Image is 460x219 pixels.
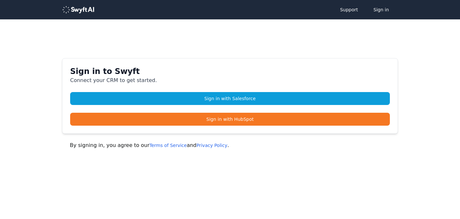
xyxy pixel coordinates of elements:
[70,141,390,149] p: By signing in, you agree to our and .
[62,6,94,14] img: logo-488353a97b7647c9773e25e94dd66c4536ad24f66c59206894594c5eb3334934.png
[70,77,390,84] p: Connect your CRM to get started.
[334,3,364,16] a: Support
[149,143,187,148] a: Terms of Service
[70,92,390,105] a: Sign in with Salesforce
[197,143,227,148] a: Privacy Policy
[70,66,390,77] h1: Sign in to Swyft
[367,3,395,16] button: Sign in
[70,113,390,126] a: Sign in with HubSpot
